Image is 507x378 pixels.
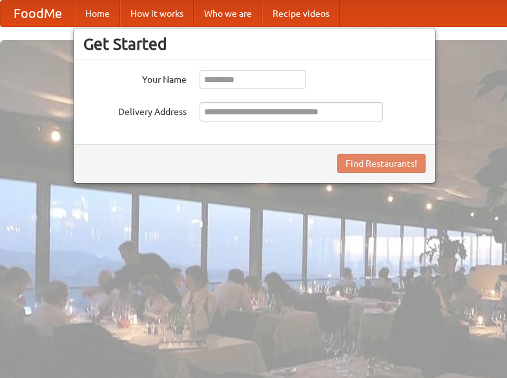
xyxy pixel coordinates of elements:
[120,1,194,26] a: How it works
[83,102,187,118] label: Delivery Address
[337,154,426,173] button: Find Restaurants!
[83,70,187,86] label: Your Name
[1,1,75,26] a: FoodMe
[262,1,340,26] a: Recipe videos
[75,1,120,26] a: Home
[194,1,262,26] a: Who we are
[83,34,426,54] h3: Get Started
